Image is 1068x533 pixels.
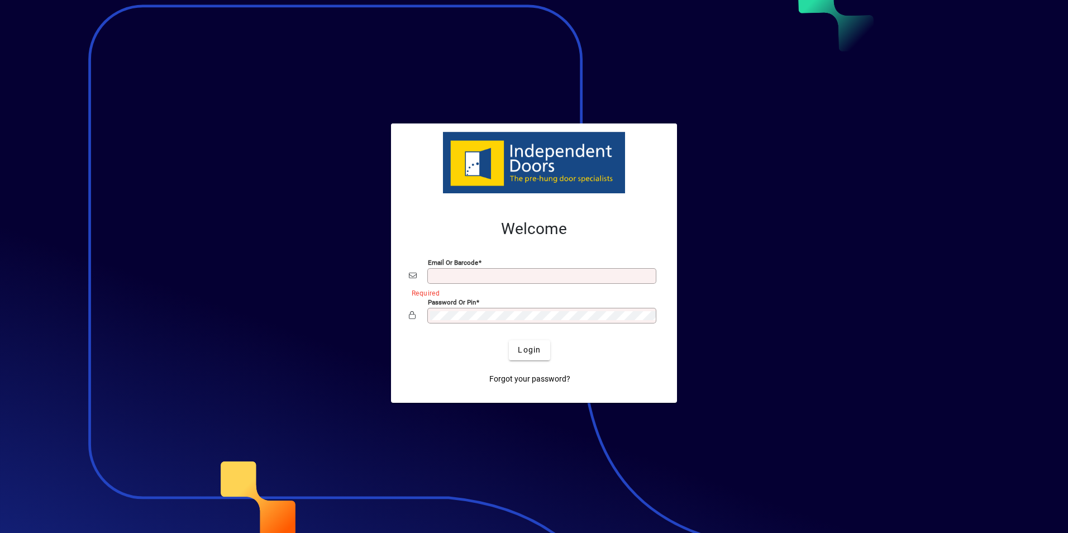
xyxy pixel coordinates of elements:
mat-error: Required [412,287,650,298]
mat-label: Password or Pin [428,298,476,306]
h2: Welcome [409,220,659,239]
span: Login [518,344,541,356]
a: Forgot your password? [485,369,575,389]
span: Forgot your password? [489,373,570,385]
mat-label: Email or Barcode [428,258,478,266]
button: Login [509,340,550,360]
